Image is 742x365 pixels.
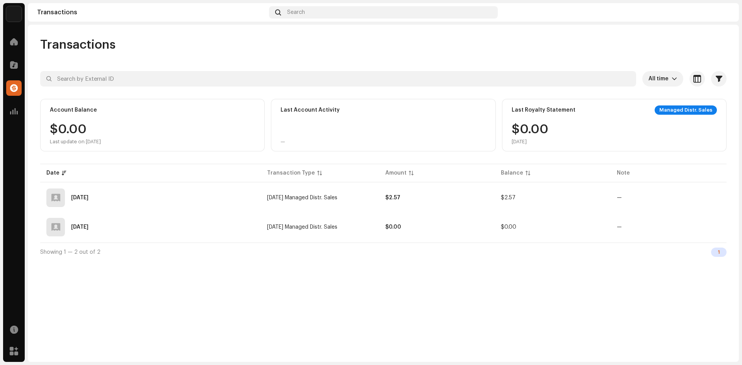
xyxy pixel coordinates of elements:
[50,139,101,145] div: Last update on [DATE]
[385,195,400,200] strong: $2.57
[267,224,337,230] span: Mar 2025 Managed Distr. Sales
[6,6,22,22] img: a6437e74-8c8e-4f74-a1ce-131745af0155
[40,71,636,87] input: Search by External ID
[385,224,401,230] strong: $0.00
[40,37,116,53] span: Transactions
[37,9,266,15] div: Transactions
[717,6,730,19] img: 1b03dfd2-b48d-490c-8382-ec36dbac16be
[267,169,315,177] div: Transaction Type
[501,169,523,177] div: Balance
[512,107,575,113] div: Last Royalty Statement
[287,9,305,15] span: Search
[71,195,88,200] div: Jul 11, 2025
[672,71,677,87] div: dropdown trigger
[71,224,88,230] div: Apr 1, 2025
[501,195,516,200] span: $2.57
[501,224,516,230] span: $0.00
[267,195,337,200] span: Jun 2025 Managed Distr. Sales
[50,107,97,113] div: Account Balance
[385,169,407,177] div: Amount
[512,139,548,145] div: [DATE]
[281,107,340,113] div: Last Account Activity
[40,250,100,255] span: Showing 1 — 2 out of 2
[648,71,672,87] span: All time
[617,224,622,230] re-a-table-badge: —
[655,105,717,115] div: Managed Distr. Sales
[617,195,622,200] re-a-table-badge: —
[281,139,285,145] div: —
[711,248,727,257] div: 1
[46,169,60,177] div: Date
